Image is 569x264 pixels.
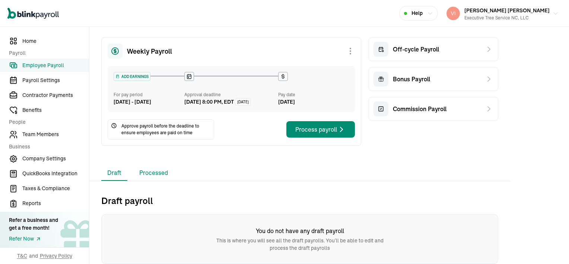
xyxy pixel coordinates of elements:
span: Help [411,9,423,17]
div: Pay date [278,91,349,98]
span: Reports [22,199,89,207]
button: Process payroll [286,121,355,138]
span: [DATE] [237,99,249,105]
div: Refer a business and get a free month! [9,216,58,232]
iframe: Chat Widget [532,228,569,264]
span: Weekly Payroll [127,46,172,56]
span: QuickBooks Integration [22,170,89,177]
span: Off-cycle Payroll [393,45,439,54]
span: Bonus Payroll [393,75,430,84]
span: Business [9,143,85,151]
span: Commission Payroll [393,104,446,113]
span: Team Members [22,131,89,138]
div: [DATE] - [DATE] [114,98,184,106]
span: People [9,118,85,126]
li: Processed [133,165,174,181]
button: [PERSON_NAME] [PERSON_NAME]Executive Tree Service NC, LLC [444,4,562,23]
p: This is where you will see all the draft payrolls. You’ll be able to edit and process the draft p... [210,237,389,252]
div: [DATE] [278,98,349,106]
span: [PERSON_NAME] [PERSON_NAME] [464,7,550,14]
span: Company Settings [22,155,89,163]
div: [DATE] 8:00 PM, EDT [184,98,234,106]
li: Draft [101,165,127,181]
span: Taxes & Compliance [22,185,89,192]
span: Payroll Settings [22,76,89,84]
span: T&C [17,252,27,260]
span: Home [22,37,89,45]
div: For pay period [114,91,184,98]
div: Process payroll [295,125,346,134]
nav: Global [7,3,59,24]
span: Payroll [9,49,85,57]
span: Approve payroll before the deadline to ensure employees are paid on time [121,123,211,136]
a: Refer Now [9,235,58,243]
h2: Draft payroll [101,195,498,207]
span: Contractor Payments [22,91,89,99]
div: ADD EARNINGS [114,72,150,81]
span: Privacy Policy [40,252,72,260]
span: Benefits [22,106,89,114]
h6: You do not have any draft payroll [210,226,389,235]
div: Approval deadline [184,91,276,98]
span: Employee Payroll [22,62,89,69]
button: Help [399,6,438,21]
div: Executive Tree Service NC, LLC [464,15,550,21]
